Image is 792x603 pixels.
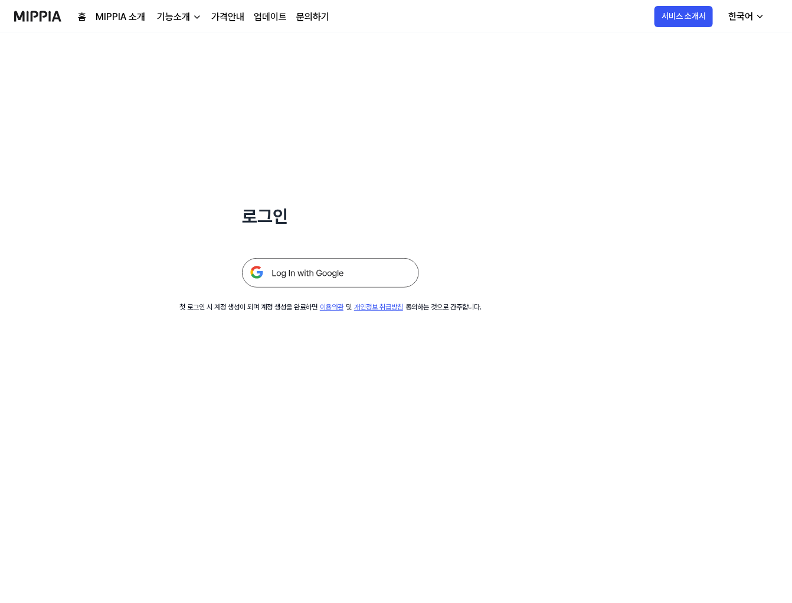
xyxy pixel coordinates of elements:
[654,6,713,27] button: 서비스 소개서
[296,10,329,24] a: 문의하기
[242,258,419,288] img: 구글 로그인 버튼
[242,203,419,230] h1: 로그인
[320,303,343,311] a: 이용약관
[354,303,403,311] a: 개인정보 취급방침
[254,10,287,24] a: 업데이트
[726,9,755,24] div: 한국어
[155,10,202,24] button: 기능소개
[211,10,244,24] a: 가격안내
[78,10,86,24] a: 홈
[719,5,772,28] button: 한국어
[155,10,192,24] div: 기능소개
[179,302,482,312] div: 첫 로그인 시 계정 생성이 되며 계정 생성을 완료하면 및 동의하는 것으로 간주합니다.
[96,10,145,24] a: MIPPIA 소개
[192,12,202,22] img: down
